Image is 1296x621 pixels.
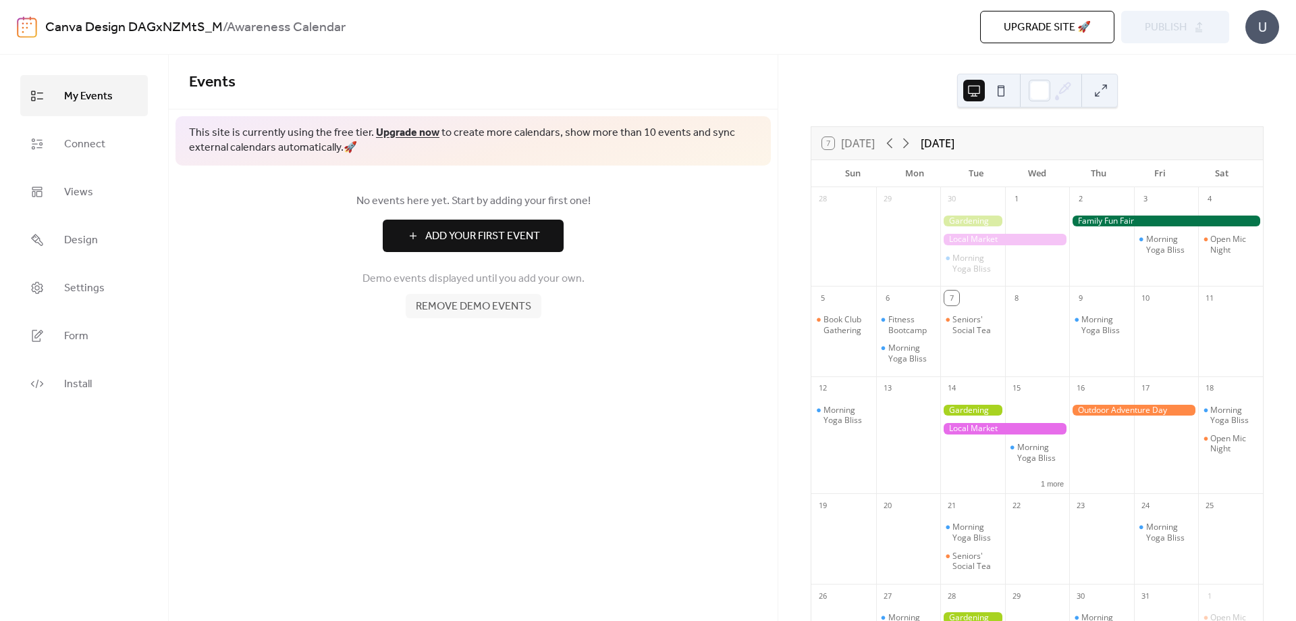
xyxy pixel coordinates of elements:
div: Morning Yoga Bliss [952,522,1000,543]
div: Seniors' Social Tea [940,551,1005,572]
div: 3 [1138,192,1153,207]
div: Seniors' Social Tea [952,551,1000,572]
div: Gardening Workshop [940,216,1005,227]
div: 25 [1202,498,1217,513]
div: 1 [1009,192,1024,207]
div: Open Mic Night [1198,234,1263,255]
div: U [1245,10,1279,44]
span: No events here yet. Start by adding your first one! [189,193,757,209]
div: 28 [815,192,830,207]
div: 13 [880,381,895,396]
div: Tue [945,160,1006,187]
a: My Events [20,75,148,116]
div: 11 [1202,291,1217,305]
div: Morning Yoga Bliss [888,343,936,364]
button: Remove demo events [406,294,541,318]
div: 12 [815,381,830,396]
img: logo [17,16,37,38]
span: Upgrade site 🚀 [1004,20,1091,36]
div: Morning Yoga Bliss [1081,314,1129,335]
div: 23 [1073,498,1088,513]
span: Add Your First Event [425,228,540,245]
div: 28 [944,589,959,603]
div: Sun [822,160,884,187]
div: Family Fun Fair [1069,216,1263,227]
div: 7 [944,291,959,305]
div: 31 [1138,589,1153,603]
div: Open Mic Night [1210,433,1258,454]
div: Open Mic Night [1198,433,1263,454]
span: Connect [64,134,105,155]
div: Morning Yoga Bliss [1134,522,1199,543]
div: Seniors' Social Tea [940,314,1005,335]
a: Settings [20,267,148,308]
div: Fitness Bootcamp [876,314,941,335]
div: 8 [1009,291,1024,305]
div: Morning Yoga Bliss [1210,405,1258,426]
div: Open Mic Night [1210,234,1258,255]
div: 30 [944,192,959,207]
div: Morning Yoga Bliss [1146,522,1193,543]
div: 10 [1138,291,1153,305]
b: / [223,15,227,41]
div: Morning Yoga Bliss [1134,234,1199,255]
div: 4 [1202,192,1217,207]
div: Fri [1129,160,1191,187]
div: 22 [1009,498,1024,513]
div: Morning Yoga Bliss [811,405,876,426]
div: 30 [1073,589,1088,603]
a: Upgrade now [376,122,439,143]
div: 20 [880,498,895,513]
div: 6 [880,291,895,305]
span: Events [189,68,236,97]
a: Install [20,363,148,404]
div: 21 [944,498,959,513]
div: 18 [1202,381,1217,396]
button: Upgrade site 🚀 [980,11,1114,43]
a: Connect [20,123,148,164]
button: 1 more [1035,477,1069,489]
div: 19 [815,498,830,513]
a: Form [20,315,148,356]
div: Morning Yoga Bliss [876,343,941,364]
div: 2 [1073,192,1088,207]
b: Awareness Calendar [227,15,346,41]
div: Fitness Bootcamp [888,314,936,335]
span: Form [64,326,88,347]
a: Add Your First Event [189,220,757,252]
span: Remove demo events [416,299,531,315]
span: This site is currently using the free tier. to create more calendars, show more than 10 events an... [189,126,757,156]
button: Add Your First Event [383,220,564,252]
div: 15 [1009,381,1024,396]
div: 14 [944,381,959,396]
div: Local Market [940,234,1069,245]
span: Design [64,230,98,251]
div: 1 [1202,589,1217,603]
div: Morning Yoga Bliss [940,253,1005,274]
div: Local Market [940,423,1069,434]
div: Seniors' Social Tea [952,314,1000,335]
span: Install [64,374,92,395]
div: 16 [1073,381,1088,396]
div: Gardening Workshop [940,405,1005,416]
div: 29 [880,192,895,207]
div: 24 [1138,498,1153,513]
a: Views [20,171,148,212]
div: Morning Yoga Bliss [940,522,1005,543]
div: 17 [1138,381,1153,396]
div: [DATE] [921,135,954,151]
div: Morning Yoga Bliss [1198,405,1263,426]
div: Morning Yoga Bliss [1069,314,1134,335]
a: Design [20,219,148,260]
div: 27 [880,589,895,603]
span: Views [64,182,93,203]
div: 26 [815,589,830,603]
span: Settings [64,278,105,299]
a: Canva Design DAGxNZMtS_M [45,15,223,41]
div: Morning Yoga Bliss [1005,442,1070,463]
div: Book Club Gathering [811,314,876,335]
div: Thu [1068,160,1129,187]
div: Book Club Gathering [823,314,871,335]
div: Outdoor Adventure Day [1069,405,1198,416]
div: 29 [1009,589,1024,603]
